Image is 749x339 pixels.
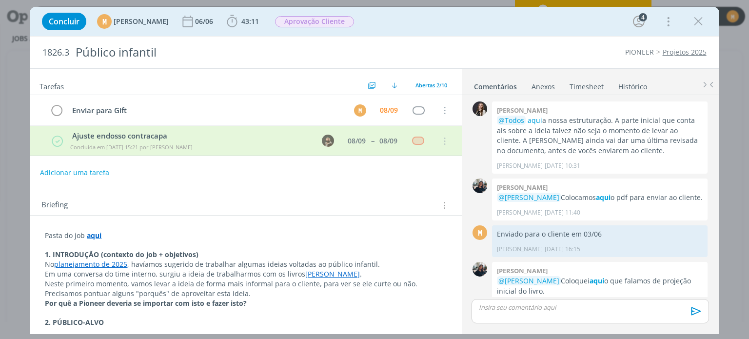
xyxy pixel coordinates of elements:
p: [PERSON_NAME] [497,161,543,170]
a: aqui [87,231,101,240]
button: M[PERSON_NAME] [97,14,169,29]
p: [PERSON_NAME] [497,245,543,254]
a: PIONEER [625,47,654,57]
div: 08/09 [348,138,366,144]
a: aqui [596,193,611,202]
a: aqui [528,116,542,125]
span: -- [371,138,374,144]
strong: 2. PÚBLICO-ALVO [45,318,104,327]
span: [DATE] 10:31 [545,161,580,170]
strong: 1. INTRODUÇÃO (contexto do job + objetivos) [45,250,198,259]
p: Precisamos pontuar alguns "porquês" de aproveitar esta ideia. [45,289,446,299]
a: planejamento de 2025 [54,259,127,269]
div: Público infantil [71,40,426,64]
span: [DATE] 16:15 [545,245,580,254]
p: Enviado para o cliente em 03/06 [497,229,703,239]
div: dialog [30,7,719,334]
p: Coloquei o que falamos de projeção inicial do livro. [497,276,703,296]
span: [DATE] 11:40 [545,208,580,217]
button: Concluir [42,13,86,30]
span: @[PERSON_NAME] [498,276,559,285]
div: Ajuste endosso contracapa [68,130,313,141]
p: Colocamos o pdf para enviar ao cliente. [497,193,703,202]
div: M [473,225,487,240]
button: M [353,103,368,118]
span: 43:11 [241,17,259,26]
p: [PERSON_NAME] [497,208,543,217]
p: No , havíamos sugerido de trabalhar algumas ideias voltadas ao público infantil. [45,259,446,269]
span: Briefing [41,199,68,212]
span: Concluída em [DATE] 15:21 por [PERSON_NAME] [70,143,193,151]
strong: Por quê a Pioneer deveria se importar com isto e fazer isto? [45,299,247,308]
p: a nossa estruturação. A parte inicial que conta ais sobre a ideia talvez não seja o momento de le... [497,116,703,156]
p: Público infantil. [45,327,446,337]
img: M [473,262,487,277]
b: [PERSON_NAME] [497,106,548,115]
p: Em uma conversa do time interno, surgiu a ideia de trabalharmos com os livros . [45,269,446,279]
b: [PERSON_NAME] [497,266,548,275]
span: 1826.3 [42,47,69,58]
div: 08/09 [380,107,398,114]
span: Concluir [49,18,79,25]
button: Aprovação Cliente [275,16,355,28]
div: 06/06 [195,18,215,25]
div: M [97,14,112,29]
a: aqui [590,276,604,285]
a: Timesheet [569,78,604,92]
p: Pasta do job [45,231,446,240]
span: Aprovação Cliente [275,16,354,27]
a: Comentários [473,78,517,92]
span: Abertas 2/10 [415,81,447,89]
span: Tarefas [39,80,64,91]
div: 4 [639,13,647,21]
p: Neste primeiro momento, vamos levar a ideia de forma mais informal para o cliente, para ver se el... [45,279,446,289]
b: [PERSON_NAME] [497,183,548,192]
span: [PERSON_NAME] [114,18,169,25]
a: Projetos 2025 [663,47,707,57]
div: M [354,104,366,117]
div: Anexos [532,82,555,92]
img: M [473,179,487,193]
div: Enviar para Gift [68,104,345,117]
a: Histórico [618,78,648,92]
img: L [473,101,487,116]
button: Adicionar uma tarefa [39,164,110,181]
span: @[PERSON_NAME] [498,193,559,202]
div: 08/09 [379,138,397,144]
span: @Todos [498,116,524,125]
button: 43:11 [224,14,261,29]
img: arrow-down.svg [392,82,397,88]
button: 4 [631,14,647,29]
a: [PERSON_NAME] [305,269,360,279]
